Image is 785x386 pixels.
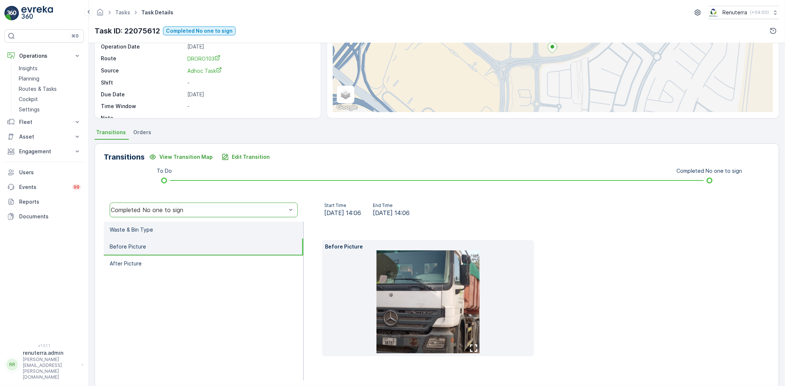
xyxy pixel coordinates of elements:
[373,203,410,208] p: End Time
[145,151,217,163] button: View Transition Map
[708,6,779,19] button: Renuterra(+04:00)
[335,103,359,112] a: Open this area in Google Maps (opens a new window)
[74,184,79,190] p: 99
[4,194,84,209] a: Reports
[750,10,769,15] p: ( +04:00 )
[4,49,84,63] button: Operations
[187,68,222,74] span: Adhoc Task
[187,43,313,50] p: [DATE]
[16,94,84,104] a: Cockpit
[187,114,313,122] p: -
[95,25,160,36] p: Task ID: 22075612
[101,79,184,86] p: Shift
[19,52,69,60] p: Operations
[4,6,19,21] img: logo
[19,96,38,103] p: Cockpit
[708,8,719,17] img: Screenshot_2024-07-26_at_13.33.01.png
[4,209,84,224] a: Documents
[187,56,220,62] span: DRORO103
[187,103,313,110] p: -
[19,198,81,205] p: Reports
[325,243,531,250] p: Before Picture
[19,85,57,93] p: Routes & Tasks
[187,67,313,75] a: Adhoc Task
[4,165,84,180] a: Users
[187,55,313,62] a: DRORO103
[23,349,78,357] p: renuterra.admin
[19,75,39,82] p: Planning
[140,9,175,16] span: Task Details
[4,180,84,194] a: Events99
[19,65,38,72] p: Insights
[166,27,233,35] p: Completed No one to sign
[71,33,79,39] p: ⌘B
[157,167,172,175] p: To Do
[376,250,480,353] img: 6358ed3551374edb9401b720805f30fd.jpeg
[110,260,142,267] p: After Picture
[324,203,361,208] p: Start Time
[677,167,742,175] p: Completed No one to sign
[19,213,81,220] p: Documents
[101,91,184,98] p: Due Date
[19,106,40,113] p: Settings
[96,11,104,17] a: Homepage
[101,103,184,110] p: Time Window
[19,169,81,176] p: Users
[16,63,84,74] a: Insights
[101,67,184,75] p: Source
[111,207,286,213] div: Completed No one to sign
[4,129,84,144] button: Asset
[110,243,146,250] p: Before Picture
[21,6,53,21] img: logo_light-DOdMpM7g.png
[6,359,18,371] div: RR
[16,104,84,115] a: Settings
[16,84,84,94] a: Routes & Tasks
[187,91,313,98] p: [DATE]
[96,129,126,136] span: Transitions
[101,43,184,50] p: Operation Date
[4,115,84,129] button: Fleet
[104,151,145,162] p: Transitions
[324,208,361,217] span: [DATE] 14:06
[19,148,69,155] p: Engagement
[373,208,410,217] span: [DATE] 14:06
[110,226,153,233] p: Waste & Bin Type
[16,74,84,84] a: Planning
[722,9,747,16] p: Renuterra
[115,9,130,15] a: Tasks
[23,357,78,380] p: [PERSON_NAME][EMAIL_ADDRESS][PERSON_NAME][DOMAIN_NAME]
[335,103,359,112] img: Google
[4,144,84,159] button: Engagement
[19,118,69,126] p: Fleet
[101,114,184,122] p: Note
[19,133,69,140] p: Asset
[101,55,184,62] p: Route
[159,153,213,161] p: View Transition Map
[187,79,313,86] p: -
[163,26,236,35] button: Completed No one to sign
[232,153,270,161] p: Edit Transition
[4,343,84,348] span: v 1.51.1
[217,151,274,163] button: Edit Transition
[19,183,68,191] p: Events
[337,86,354,103] a: Layers
[4,349,84,380] button: RRrenuterra.admin[PERSON_NAME][EMAIL_ADDRESS][PERSON_NAME][DOMAIN_NAME]
[133,129,151,136] span: Orders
